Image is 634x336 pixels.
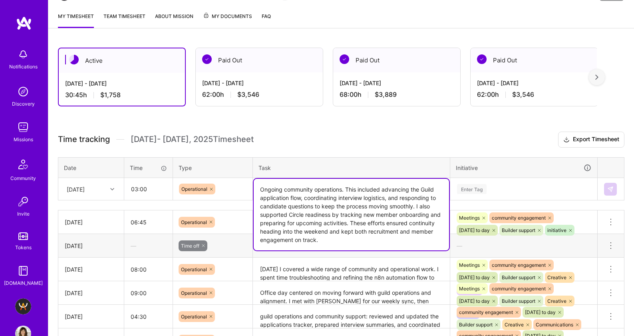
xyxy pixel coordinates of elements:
[254,258,449,280] textarea: [DATE] I covered a wide range of community and operational work. I spent time troubleshooting and...
[512,90,534,99] span: $3,546
[58,134,110,144] span: Time tracking
[459,298,490,304] span: [DATE] to day
[459,227,490,233] span: [DATE] to day
[203,12,252,21] span: My Documents
[340,54,349,64] img: Paid Out
[477,79,591,87] div: [DATE] - [DATE]
[459,215,480,221] span: Meetings
[65,289,117,297] div: [DATE]
[103,12,145,28] a: Team timesheet
[459,274,490,280] span: [DATE] to day
[65,218,117,226] div: [DATE]
[196,48,323,72] div: Paid Out
[502,274,535,280] span: Builder support
[558,132,624,148] button: Export Timesheet
[65,91,179,99] div: 30:45 h
[15,298,31,314] img: A.Team - Grow A.Team's Community & Demand
[595,74,598,80] img: right
[607,186,614,192] img: Submit
[375,90,397,99] span: $3,889
[9,62,38,71] div: Notifications
[181,290,207,296] span: Operational
[203,12,252,28] a: My Documents
[58,12,94,28] a: My timesheet
[502,227,535,233] span: Builder support
[563,136,570,144] i: icon Download
[459,262,480,268] span: Meetings
[17,210,30,218] div: Invite
[181,243,199,249] span: Time off
[254,306,449,328] textarea: guild operations and community support: reviewed and updated the applications tracker, prepared i...
[65,242,117,250] div: [DATE]
[253,235,450,256] div: —
[131,134,254,144] span: [DATE] - [DATE] , 2025 Timesheet
[65,265,117,274] div: [DATE]
[110,187,114,191] i: icon Chevron
[65,312,117,321] div: [DATE]
[340,90,454,99] div: 68:00 h
[450,235,597,256] div: —
[69,55,79,64] img: Active
[340,79,454,87] div: [DATE] - [DATE]
[67,185,85,193] div: [DATE]
[181,314,207,320] span: Operational
[471,48,598,72] div: Paid Out
[492,215,546,221] span: community engagement
[547,274,566,280] span: Creative
[477,90,591,99] div: 62:00 h
[181,219,207,225] span: Operational
[100,91,121,99] span: $1,758
[59,48,185,73] div: Active
[253,157,450,178] th: Task
[15,84,31,100] img: discovery
[525,309,556,315] span: [DATE] to day
[492,286,546,292] span: community engagement
[547,227,566,233] span: initiative
[181,186,207,192] span: Operational
[12,100,35,108] div: Discovery
[124,282,173,304] input: HH:MM
[477,54,487,64] img: Paid Out
[181,266,207,272] span: Operational
[262,12,271,28] a: FAQ
[65,79,179,88] div: [DATE] - [DATE]
[124,235,173,256] div: —
[10,174,36,182] div: Community
[492,262,546,268] span: community engagement
[14,155,33,174] img: Community
[173,157,253,178] th: Type
[254,179,449,250] textarea: Ongoing community operations. This included advancing the Guild application flow, coordinating in...
[4,279,43,287] div: [DOMAIN_NAME]
[124,259,173,280] input: HH:MM
[155,12,193,28] a: About Mission
[15,263,31,279] img: guide book
[14,135,33,144] div: Missions
[13,298,33,314] a: A.Team - Grow A.Team's Community & Demand
[18,232,28,240] img: tokens
[502,298,535,304] span: Builder support
[125,178,172,200] input: HH:MM
[457,183,487,195] div: Enter Tag
[547,298,566,304] span: Creative
[130,164,167,172] div: Time
[237,90,259,99] span: $3,546
[202,79,316,87] div: [DATE] - [DATE]
[15,243,32,252] div: Tokens
[459,309,513,315] span: community engagement
[536,322,573,328] span: Communications
[16,16,32,30] img: logo
[124,306,173,327] input: HH:MM
[505,322,524,328] span: Creative
[15,119,31,135] img: teamwork
[456,163,592,172] div: Initiative
[124,212,173,233] input: HH:MM
[58,157,124,178] th: Date
[459,322,493,328] span: Builder support
[202,54,212,64] img: Paid Out
[333,48,460,72] div: Paid Out
[254,282,449,304] textarea: Office day centered on moving forward with guild operations and alignment. I met with [PERSON_NAM...
[15,194,31,210] img: Invite
[15,46,31,62] img: bell
[202,90,316,99] div: 62:00 h
[459,286,480,292] span: Meetings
